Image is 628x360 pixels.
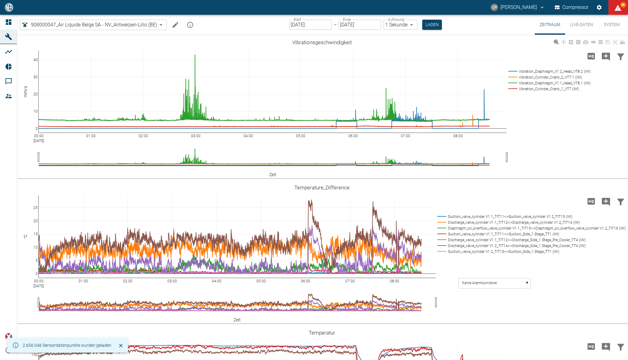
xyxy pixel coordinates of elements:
button: Daten filtern [613,339,628,354]
div: 2.656.046 Sensordatenpunkte wurden geladen [23,340,111,351]
div: 1 Sekunde [384,20,417,30]
img: Xplore Logo [5,333,12,340]
a: 908000047_Air Liquide Belge SA - NV_Antwerpen-Lillo (BE) [21,21,157,29]
button: Compressor [553,2,590,13]
label: Start [293,17,301,22]
div: CP [491,4,498,11]
input: DD.MM.YYYY [289,20,332,30]
span: 908000047_Air Liquide Belge SA - NV_Antwerpen-Lillo (BE) [31,21,157,28]
img: logo [4,3,14,11]
button: Laden [422,20,442,30]
button: Machine bearbeiten [169,19,182,31]
text: Keine Alarmkorridore [462,281,497,285]
button: Kommentar hinzufügen [599,48,613,64]
span: Hohe Auflösung [584,53,599,59]
span: Hohe Auflösung [584,198,599,204]
button: Live-Daten [565,15,598,35]
span: Hohe Auflösung [584,343,599,349]
button: Kommentar hinzufügen [599,339,613,354]
input: DD.MM.YYYY [339,20,381,30]
label: Auflösung [388,17,404,22]
button: Kommentar hinzufügen [599,193,613,209]
button: System [598,15,626,35]
button: Daten filtern [613,48,628,64]
p: – [334,21,337,28]
button: Daten filtern [613,193,628,209]
button: mission info [184,19,196,31]
span: 86 [620,2,626,8]
button: Zeitraum [535,15,565,35]
button: Einstellungen [594,2,605,13]
button: Schließen [116,341,125,350]
label: Ende [343,17,351,22]
button: christoph.palm@neuman-esser.com [490,2,546,13]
